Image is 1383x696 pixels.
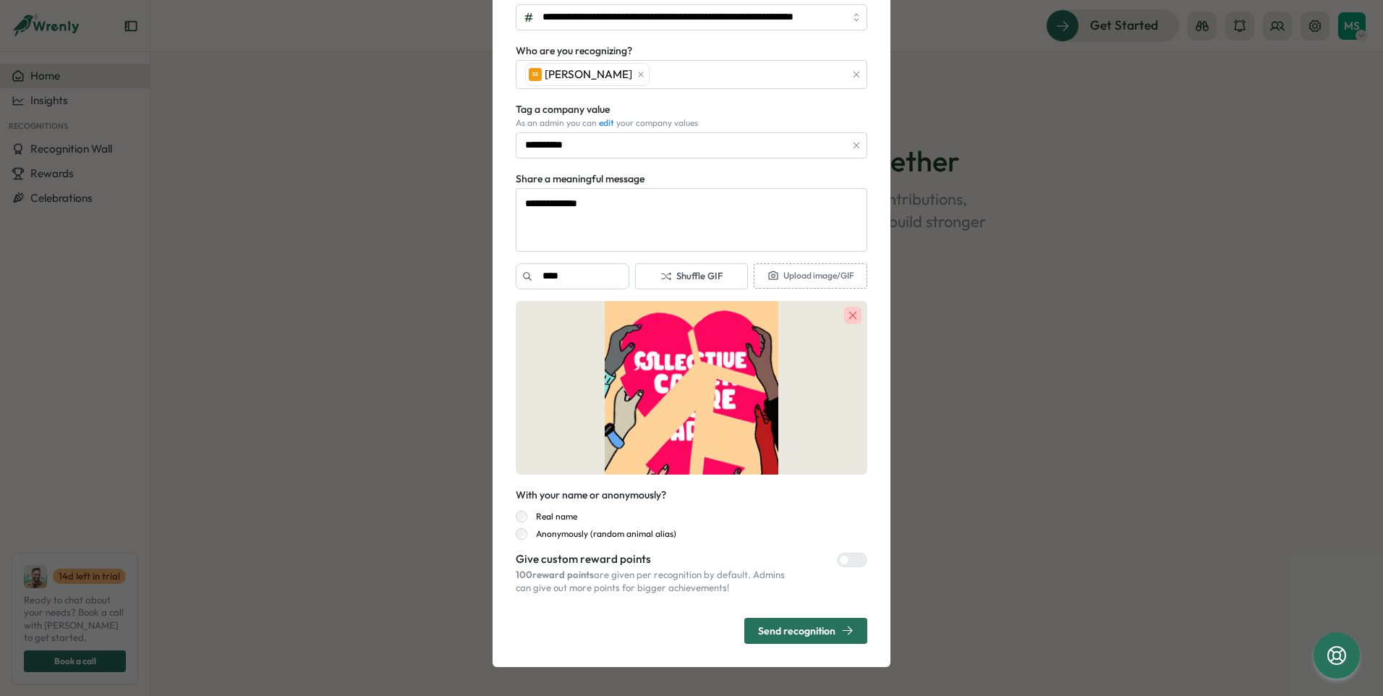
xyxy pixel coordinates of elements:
[527,511,577,522] label: Real name
[532,70,538,78] span: SS
[545,67,632,82] span: [PERSON_NAME]
[516,569,793,594] p: are given per recognition by default. Admins can give out more points for bigger achievements!
[516,102,610,118] label: Tag a company value
[516,551,793,567] p: Give custom reward points
[635,263,749,289] button: Shuffle GIF
[516,569,594,580] span: 100 reward points
[516,488,666,504] div: With your name or anonymously?
[527,528,676,540] label: Anonymously (random animal alias)
[516,301,867,475] img: gif
[516,118,867,128] div: As an admin you can your company values
[660,270,723,283] span: Shuffle GIF
[516,43,632,59] label: Who are you recognizing?
[744,618,867,644] button: Send recognition
[758,624,854,637] div: Send recognition
[516,171,644,187] label: Share a meaningful message
[599,117,614,128] a: edit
